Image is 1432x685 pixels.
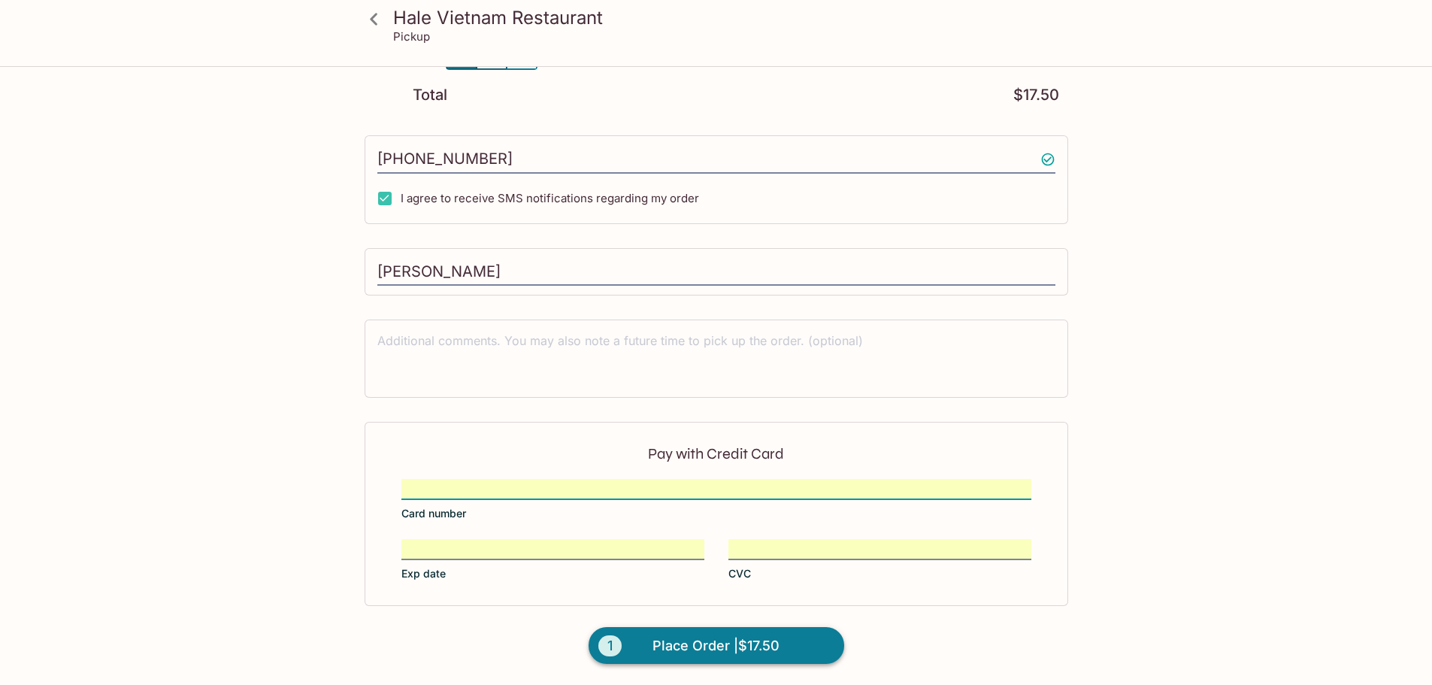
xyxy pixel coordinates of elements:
[377,258,1055,286] input: Enter first and last name
[393,29,430,44] p: Pickup
[401,480,1031,497] iframe: Secure card number input frame
[401,191,699,205] span: I agree to receive SMS notifications regarding my order
[1013,88,1059,102] p: $17.50
[401,506,466,521] span: Card number
[728,566,751,581] span: CVC
[401,447,1031,461] p: Pay with Credit Card
[393,6,1065,29] h3: Hale Vietnam Restaurant
[413,88,447,102] p: Total
[401,566,446,581] span: Exp date
[652,634,780,658] span: Place Order | $17.50
[589,627,844,665] button: 1Place Order |$17.50
[728,541,1031,557] iframe: Secure CVC input frame
[598,635,622,656] span: 1
[401,541,704,557] iframe: Secure expiration date input frame
[377,145,1055,174] input: Enter phone number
